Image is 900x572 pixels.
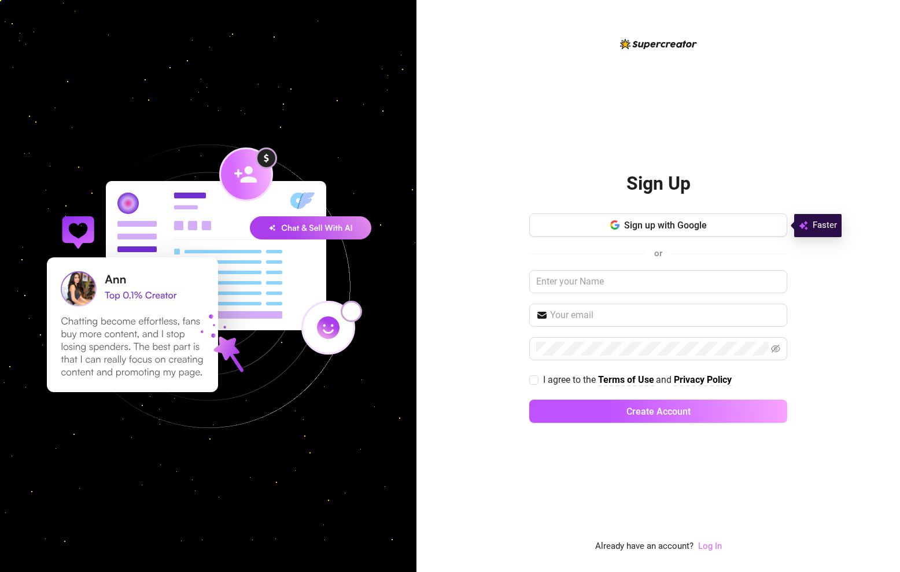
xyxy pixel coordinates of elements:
span: Already have an account? [595,540,694,553]
input: Your email [550,308,780,322]
a: Terms of Use [598,374,654,386]
img: signup-background-D0MIrEPF.svg [8,86,408,486]
input: Enter your Name [529,270,787,293]
strong: Privacy Policy [674,374,732,385]
span: Faster [813,219,837,233]
span: eye-invisible [771,344,780,353]
span: Create Account [626,406,691,417]
a: Privacy Policy [674,374,732,386]
span: Sign up with Google [624,220,707,231]
a: Log In [698,541,722,551]
span: I agree to the [543,374,598,385]
button: Create Account [529,400,787,423]
span: or [654,248,662,259]
img: logo-BBDzfeDw.svg [620,39,697,49]
button: Sign up with Google [529,213,787,237]
span: and [656,374,674,385]
h2: Sign Up [626,172,691,195]
img: svg%3e [799,219,808,233]
strong: Terms of Use [598,374,654,385]
a: Log In [698,540,722,553]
